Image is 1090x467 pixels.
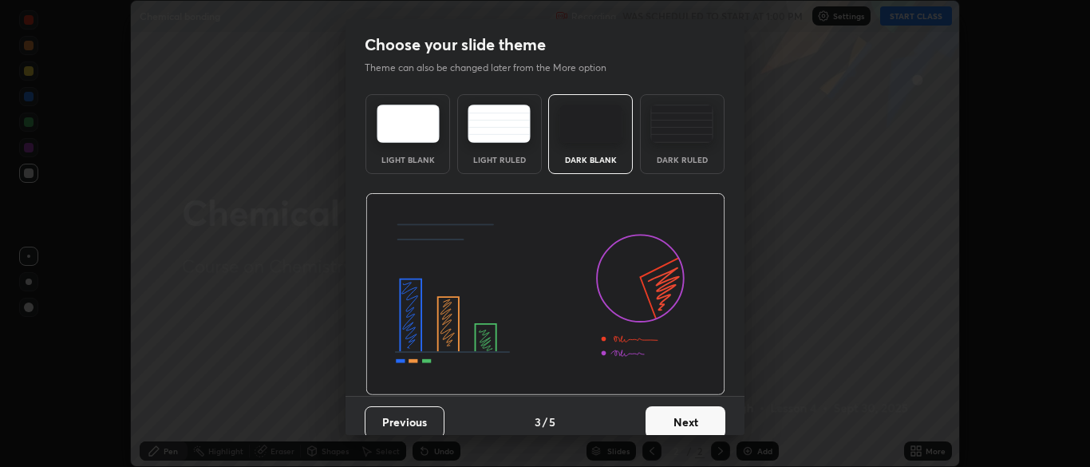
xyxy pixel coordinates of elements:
img: darkThemeBanner.d06ce4a2.svg [365,193,725,396]
button: Next [646,406,725,438]
div: Dark Blank [559,156,622,164]
img: lightTheme.e5ed3b09.svg [377,105,440,143]
button: Previous [365,406,444,438]
div: Light Blank [376,156,440,164]
h2: Choose your slide theme [365,34,546,55]
h4: 3 [535,414,541,430]
div: Dark Ruled [650,156,714,164]
img: darkRuledTheme.de295e13.svg [650,105,713,143]
div: Light Ruled [468,156,531,164]
h4: / [543,414,547,430]
img: lightRuledTheme.5fabf969.svg [468,105,531,143]
h4: 5 [549,414,555,430]
img: darkTheme.f0cc69e5.svg [559,105,622,143]
p: Theme can also be changed later from the More option [365,61,623,75]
